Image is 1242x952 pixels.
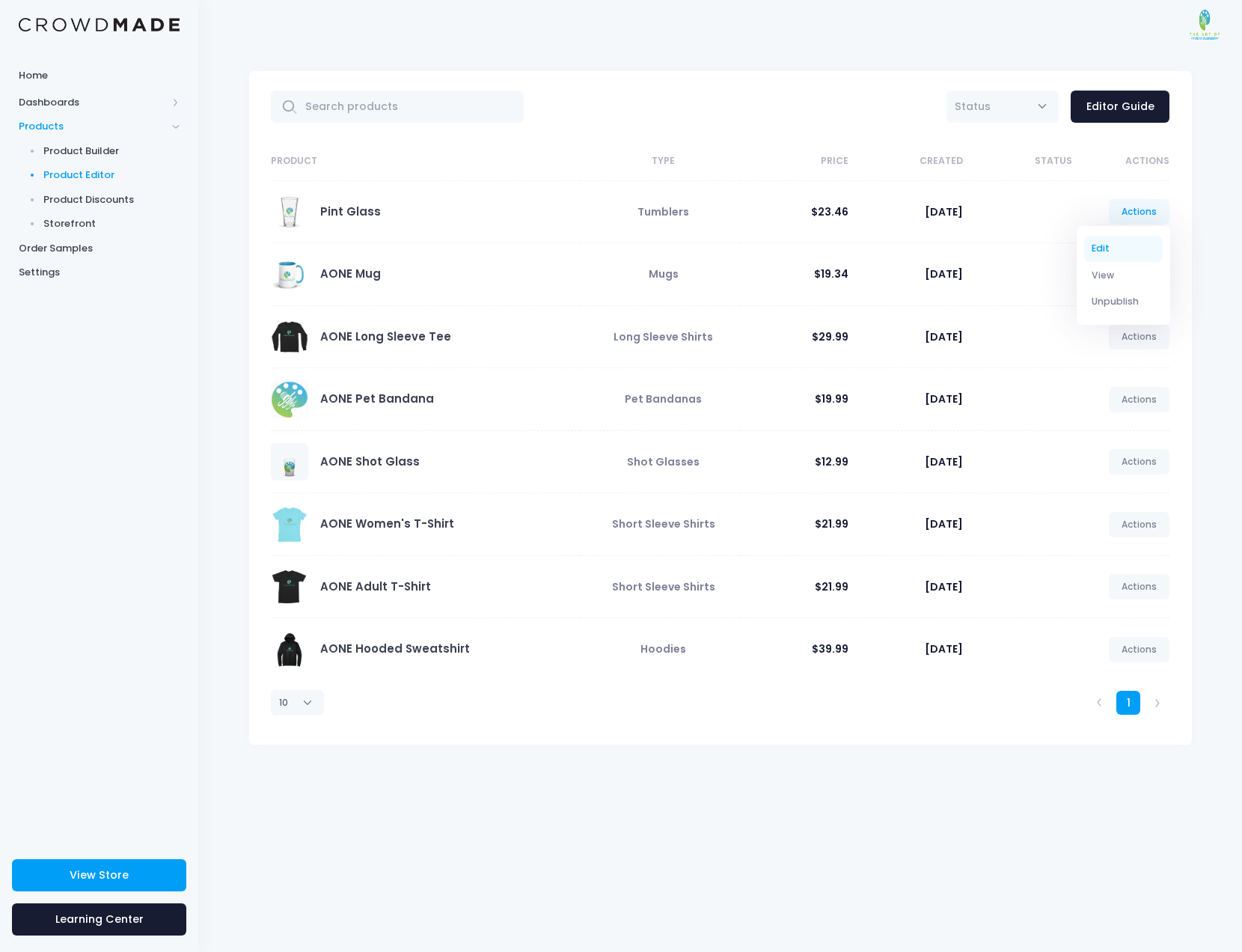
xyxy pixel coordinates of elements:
[320,641,470,656] a: AONE Hooded Sweatshirt
[814,266,848,281] span: $19.34
[12,859,186,891] a: View Store
[1109,637,1170,662] a: Actions
[955,99,991,115] span: Status
[640,641,686,656] span: Hoodies
[815,454,848,469] span: $12.99
[627,454,700,469] span: Shot Glasses
[1084,289,1163,315] a: Unpublish
[581,142,738,181] th: Type: activate to sort column ascending
[925,579,963,594] span: [DATE]
[19,68,180,83] span: Home
[1116,691,1141,715] a: 1
[848,142,963,181] th: Created: activate to sort column ascending
[1109,199,1170,225] a: Actions
[320,204,381,219] a: Pint Glass
[320,329,451,344] a: AONE Long Sleeve Tee
[19,119,167,134] span: Products
[1109,449,1170,475] a: Actions
[625,391,702,406] span: Pet Bandanas
[1109,324,1170,350] a: Actions
[1071,91,1169,123] a: Editor Guide
[1190,10,1220,40] img: User
[271,142,581,181] th: Product: activate to sort column ascending
[19,18,180,32] img: Logo
[815,579,848,594] span: $21.99
[925,641,963,656] span: [DATE]
[55,912,144,927] span: Learning Center
[320,516,454,531] a: AONE Women's T-Shirt
[1072,142,1169,181] th: Actions: activate to sort column ascending
[43,192,180,207] span: Product Discounts
[925,266,963,281] span: [DATE]
[320,454,420,469] a: AONE Shot Glass
[925,204,963,219] span: [DATE]
[43,168,180,183] span: Product Editor
[955,99,991,114] span: Status
[12,903,186,936] a: Learning Center
[1109,512,1170,537] a: Actions
[925,454,963,469] span: [DATE]
[812,329,848,344] span: $29.99
[271,91,524,123] input: Search products
[43,216,180,231] span: Storefront
[925,329,963,344] span: [DATE]
[812,641,848,656] span: $39.99
[925,391,963,406] span: [DATE]
[43,144,180,159] span: Product Builder
[946,91,1059,123] span: Status
[614,329,713,344] span: Long Sleeve Shirts
[612,579,715,594] span: Short Sleeve Shirts
[19,265,180,280] span: Settings
[963,142,1073,181] th: Status: activate to sort column ascending
[739,142,849,181] th: Price: activate to sort column ascending
[925,516,963,531] span: [DATE]
[637,204,689,219] span: Tumblers
[70,867,129,882] span: View Store
[649,266,679,281] span: Mugs
[1109,387,1170,412] a: Actions
[19,241,180,256] span: Order Samples
[815,516,848,531] span: $21.99
[612,516,715,531] span: Short Sleeve Shirts
[1084,262,1163,288] a: View
[811,204,848,219] span: $23.46
[1084,236,1163,262] a: Edit
[320,579,431,594] a: AONE Adult T-Shirt
[1109,574,1170,599] a: Actions
[19,95,167,110] span: Dashboards
[320,391,434,406] a: AONE Pet Bandana
[320,266,381,281] a: AONE Mug
[815,391,848,406] span: $19.99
